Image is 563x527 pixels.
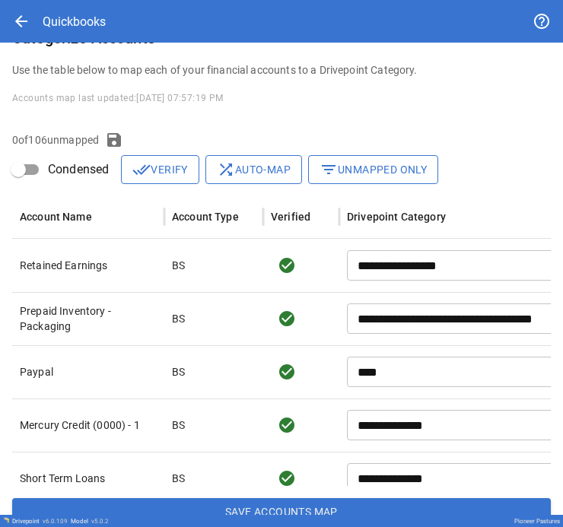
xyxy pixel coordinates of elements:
[271,211,310,223] div: Verified
[71,518,109,525] div: Model
[172,311,185,326] p: BS
[308,155,438,184] button: Unmapped Only
[347,211,446,223] div: Drivepoint Category
[20,303,157,334] p: Prepaid Inventory - Packaging
[20,471,157,486] p: Short Term Loans
[91,518,109,525] span: v 5.0.2
[320,160,338,179] span: filter_list
[217,160,235,179] span: shuffle
[514,518,560,525] div: Pioneer Pastures
[43,14,106,29] div: Quickbooks
[20,211,92,223] div: Account Name
[205,155,302,184] button: Auto-map
[12,518,68,525] div: Drivepoint
[48,160,109,179] span: Condensed
[12,62,551,78] p: Use the table below to map each of your financial accounts to a Drivepoint Category.
[20,364,157,379] p: Paypal
[172,417,185,433] p: BS
[12,132,99,148] p: 0 of 106 unmapped
[121,155,199,184] button: Verify
[172,211,239,223] div: Account Type
[12,12,30,30] span: arrow_back
[132,160,151,179] span: done_all
[12,498,551,525] button: Save Accounts Map
[43,518,68,525] span: v 6.0.109
[3,517,9,523] img: Drivepoint
[20,417,157,433] p: Mercury Credit (0000) - 1
[172,258,185,273] p: BS
[12,93,224,103] span: Accounts map last updated: [DATE] 07:57:19 PM
[20,258,157,273] p: Retained Earnings
[172,364,185,379] p: BS
[172,471,185,486] p: BS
